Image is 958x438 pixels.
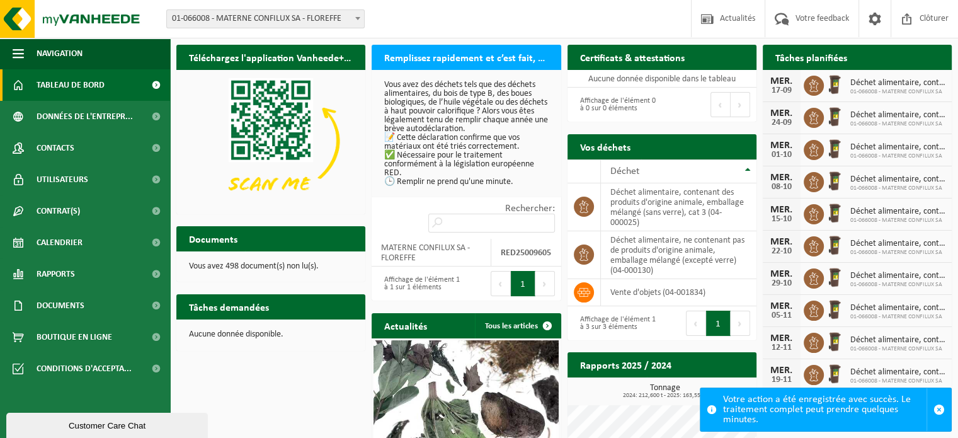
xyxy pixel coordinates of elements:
span: Déchet alimentaire, contenant des produits d'origine animale, emballage mélangé ... [850,142,945,153]
span: Contacts [37,132,74,164]
td: MATERNE CONFILUX SA - FLOREFFE [372,239,491,267]
div: MER. [769,366,794,376]
span: 01-066008 - MATERNE CONFILUX SA [850,185,945,192]
button: Next [535,271,555,296]
div: Affichage de l'élément 0 à 0 sur 0 éléments [574,91,656,118]
div: 24-09 [769,118,794,127]
span: 01-066008 - MATERNE CONFILUX SA [850,377,945,385]
div: MER. [769,108,794,118]
button: Previous [491,271,511,296]
div: MER. [769,141,794,151]
img: WB-0240-HPE-BN-01 [824,106,845,127]
button: 1 [511,271,535,296]
div: 17-09 [769,86,794,95]
span: Documents [37,290,84,321]
span: Boutique en ligne [37,321,112,353]
p: Aucune donnée disponible. [189,330,353,339]
button: Next [731,311,750,336]
img: WB-0240-HPE-BN-01 [824,363,845,384]
span: 01-066008 - MATERNE CONFILUX SA [850,88,945,96]
span: Calendrier [37,227,83,258]
div: MER. [769,76,794,86]
div: Affichage de l'élément 1 à 1 sur 1 éléments [378,270,460,297]
div: 22-10 [769,247,794,256]
img: Download de VHEPlus App [176,70,365,212]
td: déchet alimentaire, ne contenant pas de produits d'origine animale, emballage mélangé (excepté ve... [601,231,756,279]
img: WB-0240-HPE-BN-01 [824,74,845,95]
div: MER. [769,173,794,183]
span: Données de l'entrepr... [37,101,133,132]
div: MER. [769,237,794,247]
div: Affichage de l'élément 1 à 3 sur 3 éléments [574,309,656,337]
div: 29-10 [769,279,794,288]
div: 12-11 [769,343,794,352]
td: Aucune donnée disponible dans le tableau [567,70,756,88]
span: 01-066008 - MATERNE CONFILUX SA [850,120,945,128]
div: 08-10 [769,183,794,192]
iframe: chat widget [6,410,210,438]
div: 01-10 [769,151,794,159]
span: 2024: 212,600 t - 2025: 163,550 t [574,393,756,399]
button: Previous [686,311,706,336]
span: Déchet alimentaire, contenant des produits d'origine animale, emballage mélangé ... [850,110,945,120]
img: WB-0240-HPE-BN-01 [824,138,845,159]
h2: Remplissez rapidement et c’est fait, votre déclaration RED pour 2025 [372,45,561,69]
a: Tous les articles [475,313,560,338]
span: Conditions d'accepta... [37,353,132,384]
h3: Tonnage [574,384,756,399]
span: 01-066008 - MATERNE CONFILUX SA [850,345,945,353]
span: 01-066008 - MATERNE CONFILUX SA [850,217,945,224]
td: vente d'objets (04-001834) [601,279,756,306]
span: 01-066008 - MATERNE CONFILUX SA - FLOREFFE [166,9,365,28]
a: Consulter les rapports [647,377,755,402]
span: Navigation [37,38,83,69]
h2: Téléchargez l'application Vanheede+ maintenant! [176,45,365,69]
span: Déchet alimentaire, contenant des produits d'origine animale, emballage mélangé ... [850,207,945,217]
span: Déchet alimentaire, contenant des produits d'origine animale, emballage mélangé ... [850,78,945,88]
label: Rechercher: [505,204,555,214]
img: WB-0240-HPE-BN-01 [824,234,845,256]
button: Next [731,92,750,117]
img: WB-0240-HPE-BN-01 [824,202,845,224]
div: MER. [769,269,794,279]
img: WB-0240-HPE-BN-01 [824,170,845,192]
img: WB-0240-HPE-BN-01 [824,267,845,288]
span: 01-066008 - MATERNE CONFILUX SA [850,249,945,256]
span: 01-066008 - MATERNE CONFILUX SA [850,313,945,321]
img: WB-0240-HPE-BN-01 [824,299,845,320]
span: Rapports [37,258,75,290]
span: Déchet alimentaire, contenant des produits d'origine animale, emballage mélangé ... [850,271,945,281]
h2: Actualités [372,313,440,338]
span: Déchet alimentaire, contenant des produits d'origine animale, emballage mélangé ... [850,335,945,345]
td: déchet alimentaire, contenant des produits d'origine animale, emballage mélangé (sans verre), cat... [601,183,756,231]
h2: Rapports 2025 / 2024 [567,352,684,377]
span: Déchet alimentaire, contenant des produits d'origine animale, emballage mélangé ... [850,239,945,249]
h2: Documents [176,226,250,251]
button: 1 [706,311,731,336]
div: 15-10 [769,215,794,224]
div: 19-11 [769,376,794,384]
span: Déchet [610,166,639,176]
button: Previous [710,92,731,117]
h2: Vos déchets [567,134,643,159]
span: 01-066008 - MATERNE CONFILUX SA [850,153,945,160]
div: 05-11 [769,311,794,320]
span: Déchet alimentaire, contenant des produits d'origine animale, emballage mélangé ... [850,175,945,185]
div: MER. [769,333,794,343]
div: Votre action a été enregistrée avec succès. Le traitement complet peut prendre quelques minutes. [723,388,927,431]
p: Vous avez des déchets tels que des déchets alimentaires, du bois de type B, des boues biologiques... [384,81,548,187]
h2: Tâches demandées [176,294,282,319]
strong: RED25009605 [501,248,551,258]
span: Contrat(s) [37,195,80,227]
span: Utilisateurs [37,164,88,195]
span: Déchet alimentaire, contenant des produits d'origine animale, emballage mélangé ... [850,367,945,377]
span: 01-066008 - MATERNE CONFILUX SA [850,281,945,289]
div: MER. [769,301,794,311]
div: MER. [769,205,794,215]
img: WB-0240-HPE-BN-01 [824,331,845,352]
span: Déchet alimentaire, contenant des produits d'origine animale, emballage mélangé ... [850,303,945,313]
span: Tableau de bord [37,69,105,101]
h2: Tâches planifiées [763,45,860,69]
h2: Certificats & attestations [567,45,697,69]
